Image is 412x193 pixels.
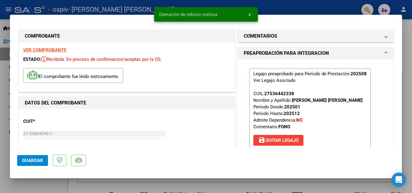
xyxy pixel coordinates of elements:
strong: DATOS DEL COMPROBANTE [25,100,86,106]
span: Recibida. En proceso de confirmacion/aceptac por la OS. [41,57,162,62]
span: ESTADO: [23,57,41,62]
button: x [244,9,255,20]
span: Operación de edición exitosa [159,11,217,17]
strong: 202501 [284,104,300,110]
div: PREAPROBACIÓN PARA INTEGRACION [238,59,393,162]
div: 27536442338 [264,90,294,97]
p: CUIT [23,118,85,125]
h1: PREAPROBACIÓN PARA INTEGRACION [244,50,329,57]
span: x [249,12,251,17]
strong: [PERSON_NAME] [PERSON_NAME] [292,98,363,103]
strong: FONO [278,124,290,129]
p: El comprobante fue leído exitosamente. [23,68,123,83]
a: VER COMPROBANTE [23,47,66,53]
strong: 202512 [284,111,300,116]
div: Open Intercom Messenger [391,173,406,187]
strong: NO [296,117,303,123]
div: Ver Legajo Asociado [253,77,296,84]
span: Comentario: [253,124,290,129]
button: Guardar [17,155,48,166]
button: Quitar Legajo [253,135,303,146]
mat-icon: save [258,136,265,144]
strong: COMPROBANTE [25,33,60,39]
p: Legajo preaprobado para Período de Prestación: [249,68,371,148]
mat-expansion-panel-header: COMENTARIOS [238,30,393,42]
span: Quitar Legajo [258,138,299,143]
h1: COMENTARIOS [244,33,277,40]
strong: 202508 [350,71,367,76]
mat-expansion-panel-header: PREAPROBACIÓN PARA INTEGRACION [238,47,393,59]
span: Guardar [22,158,43,163]
span: CUIL: Nombre y Apellido: Período Desde: Período Hasta: Admite Dependencia: [253,91,363,129]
